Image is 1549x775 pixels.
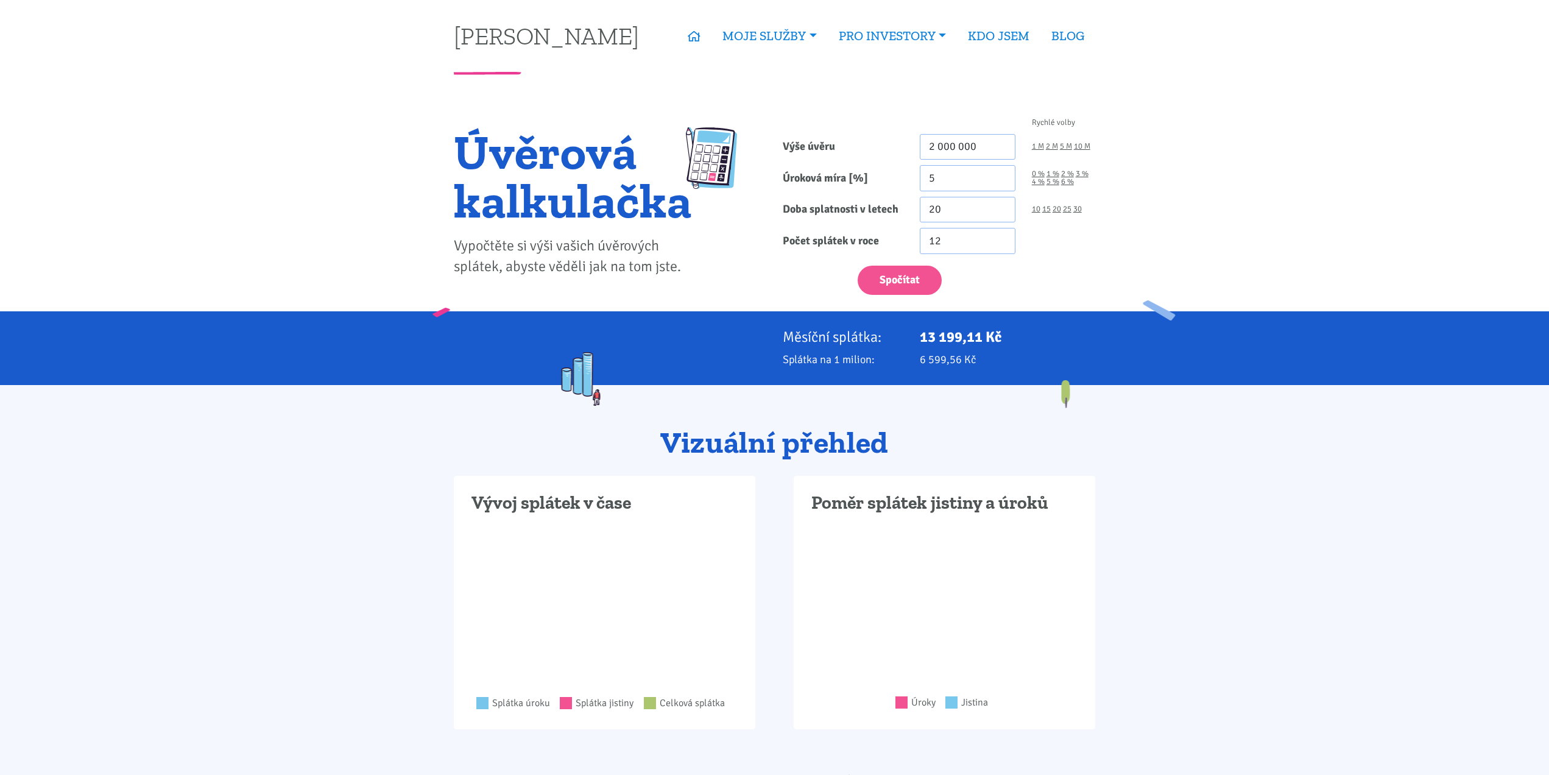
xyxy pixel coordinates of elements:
[1061,170,1074,178] a: 2 %
[1073,205,1082,213] a: 30
[1032,143,1044,150] a: 1 M
[775,165,912,191] label: Úroková míra [%]
[1076,170,1089,178] a: 3 %
[783,328,903,345] p: Měsíční splátka:
[1032,178,1045,186] a: 4 %
[1063,205,1071,213] a: 25
[1061,178,1074,186] a: 6 %
[828,22,957,50] a: PRO INVESTORY
[1053,205,1061,213] a: 20
[1032,205,1040,213] a: 10
[775,197,912,223] label: Doba splatnosti v letech
[775,134,912,160] label: Výše úvěru
[1074,143,1090,150] a: 10 M
[1046,143,1058,150] a: 2 M
[1046,170,1059,178] a: 1 %
[920,351,1095,368] p: 6 599,56 Kč
[957,22,1040,50] a: KDO JSEM
[858,266,942,295] button: Spočítat
[1032,170,1045,178] a: 0 %
[471,492,738,515] h3: Vývoj splátek v čase
[711,22,827,50] a: MOJE SLUŽBY
[775,228,912,254] label: Počet splátek v roce
[454,236,692,277] p: Vypočtěte si výši vašich úvěrových splátek, abyste věděli jak na tom jste.
[1060,143,1072,150] a: 5 M
[1032,119,1075,127] span: Rychlé volby
[454,24,639,48] a: [PERSON_NAME]
[783,351,903,368] p: Splátka na 1 milion:
[454,127,692,225] h1: Úvěrová kalkulačka
[920,328,1095,345] p: 13 199,11 Kč
[811,492,1078,515] h3: Poměr splátek jistiny a úroků
[1040,22,1095,50] a: BLOG
[1046,178,1059,186] a: 5 %
[1042,205,1051,213] a: 15
[454,426,1095,459] h2: Vizuální přehled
